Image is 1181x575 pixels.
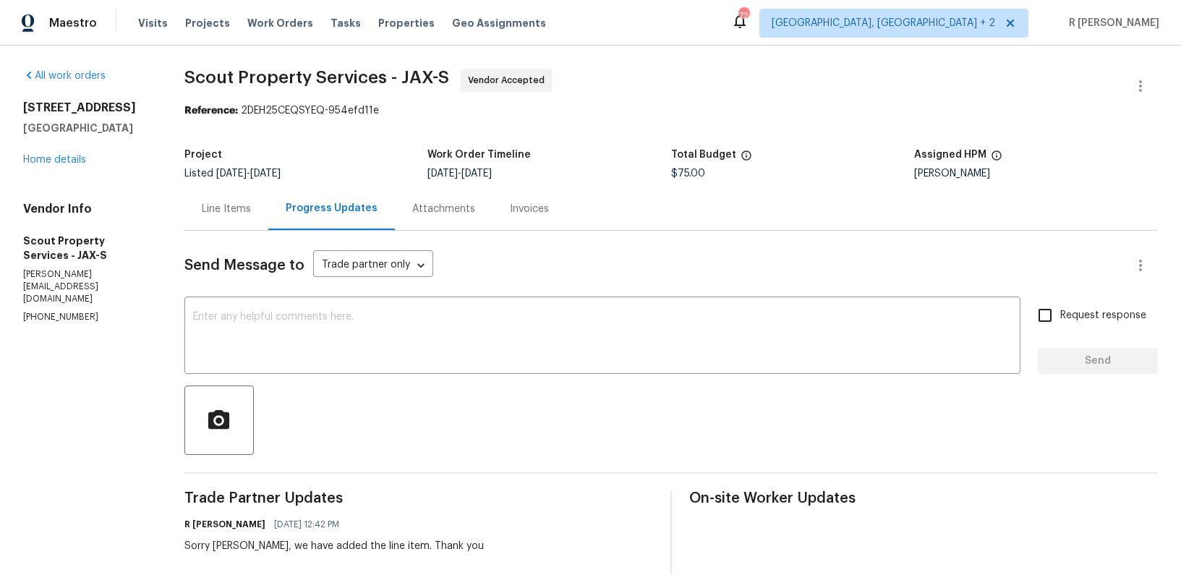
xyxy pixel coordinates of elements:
span: [DATE] [427,169,458,179]
span: [DATE] [250,169,281,179]
span: Vendor Accepted [468,73,550,88]
h4: Vendor Info [23,202,150,216]
span: Tasks [331,18,361,28]
span: The total cost of line items that have been proposed by Opendoor. This sum includes line items th... [741,150,752,169]
span: $75.00 [671,169,705,179]
span: - [427,169,492,179]
h5: Scout Property Services - JAX-S [23,234,150,263]
span: The hpm assigned to this work order. [991,150,1002,169]
h6: R [PERSON_NAME] [184,517,265,532]
span: [DATE] 12:42 PM [274,517,339,532]
span: Geo Assignments [452,16,546,30]
a: Home details [23,155,86,165]
span: Request response [1060,308,1146,323]
h5: Project [184,150,222,160]
span: [DATE] [216,169,247,179]
b: Reference: [184,106,238,116]
div: 72 [738,9,749,23]
span: R [PERSON_NAME] [1063,16,1159,30]
span: Scout Property Services - JAX-S [184,69,449,86]
div: Sorry [PERSON_NAME], we have added the line item. Thank you [184,539,484,553]
h5: Assigned HPM [914,150,986,160]
div: Invoices [510,202,549,216]
a: All work orders [23,71,106,81]
span: [GEOGRAPHIC_DATA], [GEOGRAPHIC_DATA] + 2 [772,16,995,30]
div: Line Items [202,202,251,216]
span: Listed [184,169,281,179]
div: 2DEH25CEQSYEQ-954efd11e [184,103,1158,118]
h5: [GEOGRAPHIC_DATA] [23,121,150,135]
p: [PERSON_NAME][EMAIL_ADDRESS][DOMAIN_NAME] [23,268,150,305]
div: Progress Updates [286,201,378,216]
p: [PHONE_NUMBER] [23,311,150,323]
h2: [STREET_ADDRESS] [23,101,150,115]
span: Projects [185,16,230,30]
div: Attachments [412,202,475,216]
div: [PERSON_NAME] [914,169,1158,179]
span: Properties [378,16,435,30]
span: [DATE] [461,169,492,179]
span: Send Message to [184,258,304,273]
h5: Total Budget [671,150,736,160]
span: Work Orders [247,16,313,30]
span: Trade Partner Updates [184,491,653,506]
span: - [216,169,281,179]
span: Visits [138,16,168,30]
div: Trade partner only [313,254,433,278]
h5: Work Order Timeline [427,150,531,160]
span: Maestro [49,16,97,30]
span: On-site Worker Updates [689,491,1158,506]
